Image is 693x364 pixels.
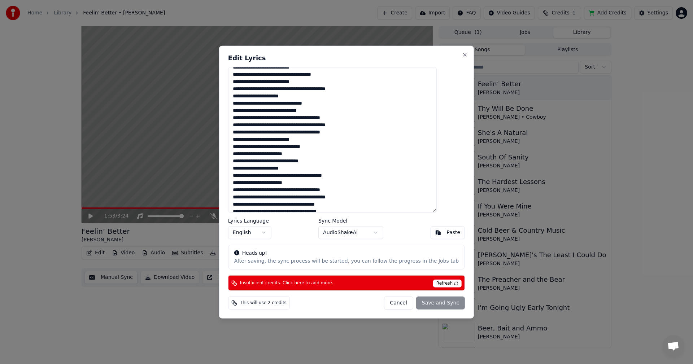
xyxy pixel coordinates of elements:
[433,280,462,288] span: Refresh
[228,218,271,223] label: Lyrics Language
[228,54,465,61] h2: Edit Lyrics
[318,218,383,223] label: Sync Model
[240,300,287,306] span: This will use 2 credits
[384,297,413,310] button: Cancel
[234,250,459,257] div: Heads up!
[234,258,459,265] div: After saving, the sync process will be started, you can follow the progress in the Jobs tab
[240,280,334,286] span: Insufficient credits. Click here to add more.
[430,226,465,239] button: Paste
[446,229,460,236] div: Paste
